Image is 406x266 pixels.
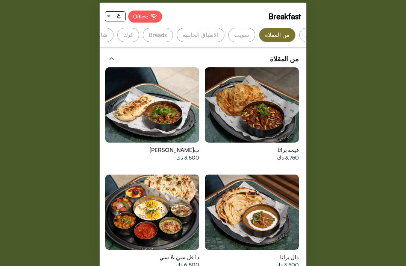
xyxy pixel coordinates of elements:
span: ذا فل سي & سي [159,254,199,261]
div: Offline [128,11,162,23]
span: قيمه براتا [277,146,299,154]
div: المخبز الهندي [299,28,343,42]
span: ع [117,12,120,18]
span: Breakfast [268,11,301,22]
img: Offline%20Icon.svg [150,14,157,20]
span: من المقلاة [270,54,299,64]
span: ب[PERSON_NAME] [150,146,199,154]
div: كرك [117,28,139,42]
div: من المقلاة [259,28,295,42]
div: Breads [143,28,173,42]
span: 3.750 دك [277,154,299,161]
span: دال براتا [280,254,299,261]
div: سويت [228,28,255,42]
div: الاطباق الجانبية [177,28,225,42]
span: 3.500 دك [176,154,199,161]
mat-icon: expand_less [107,54,116,63]
div: شاي [90,28,114,42]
